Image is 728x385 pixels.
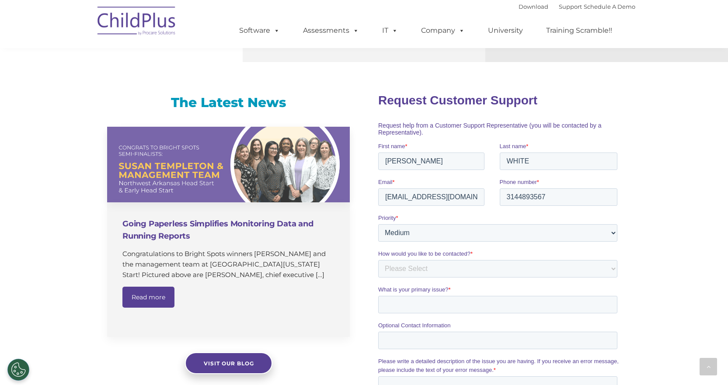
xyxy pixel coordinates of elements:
[479,22,532,39] a: University
[412,22,474,39] a: Company
[684,343,728,385] iframe: Chat Widget
[230,22,289,39] a: Software
[537,22,621,39] a: Training Scramble!!
[203,360,254,367] span: Visit our blog
[122,287,174,308] a: Read more
[294,22,368,39] a: Assessments
[107,127,350,202] a: Going Paperless Simplifies Monitoring Data and Running Reports
[107,94,350,111] h3: The Latest News
[519,3,635,10] font: |
[584,3,635,10] a: Schedule A Demo
[93,0,181,44] img: ChildPlus by Procare Solutions
[559,3,582,10] a: Support
[373,22,407,39] a: IT
[519,3,548,10] a: Download
[122,218,337,242] h4: Going Paperless Simplifies Monitoring Data and Running Reports
[185,352,272,374] a: Visit our blog
[122,249,337,280] p: Congratulations to Bright Spots winners [PERSON_NAME] and the management team at [GEOGRAPHIC_DATA...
